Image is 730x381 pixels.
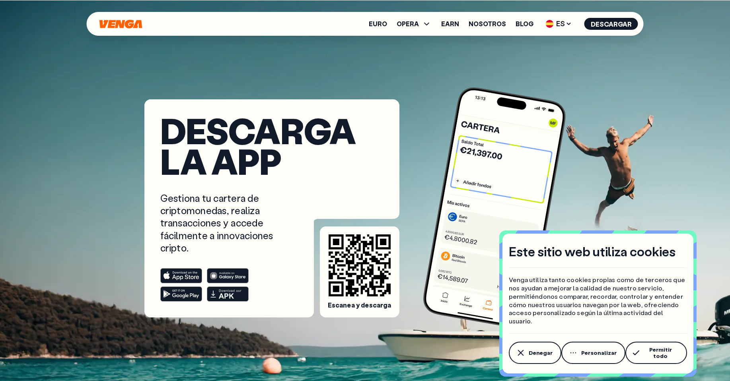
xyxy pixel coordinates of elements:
[469,21,506,27] a: Nosotros
[397,21,419,27] span: OPERA
[397,19,432,29] span: OPERA
[441,21,459,27] a: Earn
[529,350,553,356] span: Denegar
[160,115,383,176] h1: Descarga la app
[509,243,675,260] h4: Este sitio web utiliza cookies
[625,342,687,364] button: Permitir todo
[99,19,143,29] svg: Inicio
[516,21,533,27] a: Blog
[369,21,387,27] a: Euro
[420,85,568,331] img: phone
[328,301,391,309] span: Escanea y descarga
[160,192,291,254] p: Gestiona tu cartera de criptomonedas, realiza transacciones y accede fácilmente a innovaciones cr...
[509,276,687,325] p: Venga utiliza tanto cookies propias como de terceros que nos ayudan a mejorar la calidad de nuest...
[509,342,561,364] button: Denegar
[642,346,678,359] span: Permitir todo
[543,17,575,30] span: ES
[561,342,625,364] button: Personalizar
[546,20,554,28] img: flag-es
[581,350,617,356] span: Personalizar
[584,18,638,30] button: Descargar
